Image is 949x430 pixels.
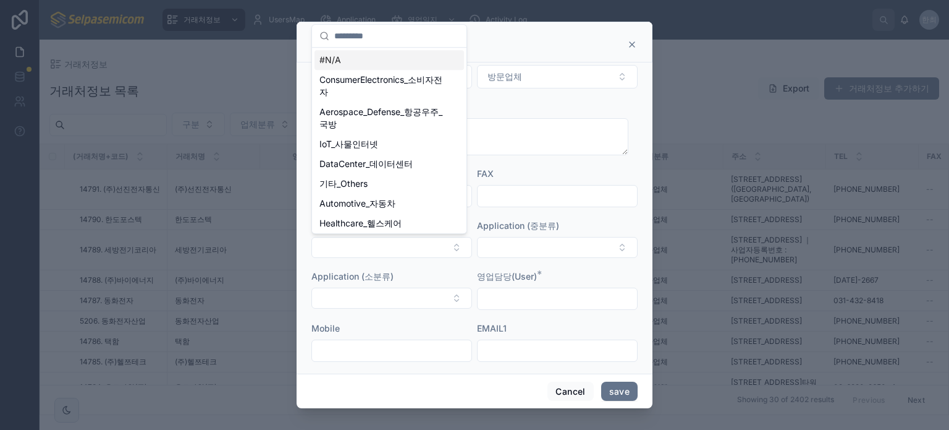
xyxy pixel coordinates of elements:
span: 기타_Others [319,178,368,190]
div: Suggestions [312,48,466,233]
span: FAX [477,168,494,179]
button: Select Button [477,65,638,88]
span: ConsumerElectronics_소비자전자 [319,74,444,98]
button: Select Button [311,288,472,309]
button: save [601,382,638,402]
span: Mobile [311,323,340,333]
button: Select Button [477,237,638,258]
span: Aerospace_Defense_항공우주_국방 [319,106,444,131]
span: IoT_사물인터넷 [319,138,378,150]
span: 영업담당(User) [477,271,537,282]
span: EMAIL1 [477,323,507,333]
button: Select Button [311,237,472,258]
span: Healthcare_헬스케어 [319,217,402,230]
span: Application (중분류) [477,220,559,231]
span: 방문업체 [487,71,522,83]
span: Automotive_자동차 [319,197,395,210]
span: DataCenter_데이터센터 [319,158,413,170]
span: #N/A [319,54,341,66]
span: Application (소분류) [311,271,394,282]
button: Cancel [547,382,593,402]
